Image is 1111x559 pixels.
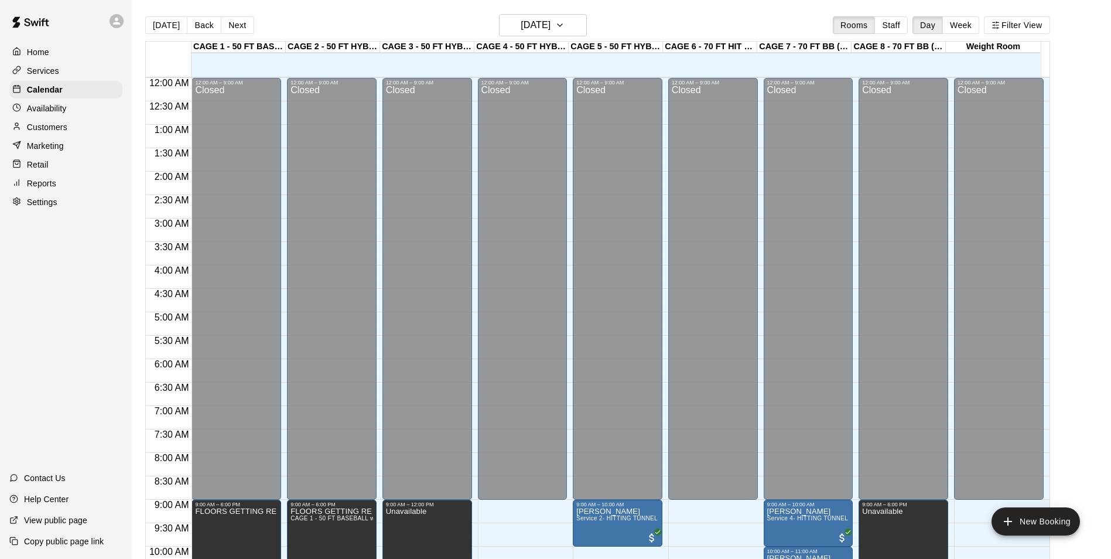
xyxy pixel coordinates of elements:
[146,547,192,557] span: 10:00 AM
[992,507,1080,536] button: add
[152,383,192,393] span: 6:30 AM
[958,80,1040,86] div: 12:00 AM – 9:00 AM
[663,42,757,53] div: CAGE 6 - 70 FT HIT TRAX
[859,78,948,500] div: 12:00 AM – 9:00 AM: Closed
[187,16,221,34] button: Back
[576,80,659,86] div: 12:00 AM – 9:00 AM
[836,532,848,544] span: All customers have paid
[286,42,380,53] div: CAGE 2 - 50 FT HYBRID BB/SB
[152,312,192,322] span: 5:00 AM
[27,140,64,152] p: Marketing
[954,78,1044,500] div: 12:00 AM – 9:00 AM: Closed
[382,78,472,500] div: 12:00 AM – 9:00 AM: Closed
[24,472,66,484] p: Contact Us
[152,476,192,486] span: 8:30 AM
[9,137,122,155] a: Marketing
[152,523,192,533] span: 9:30 AM
[386,86,469,504] div: Closed
[499,14,587,36] button: [DATE]
[9,43,122,61] a: Home
[9,156,122,173] a: Retail
[984,16,1050,34] button: Filter View
[757,42,852,53] div: CAGE 7 - 70 FT BB (w/ pitching mound)
[290,515,505,521] span: CAGE 1 - 50 FT BASEBALL w/ Auto Feeder, CAGE 2 - 50 FT HYBRID BB/SB
[27,121,67,133] p: Customers
[152,265,192,275] span: 4:00 AM
[192,78,281,500] div: 12:00 AM – 9:00 AM: Closed
[767,86,850,504] div: Closed
[576,86,659,504] div: Closed
[481,86,564,504] div: Closed
[767,548,850,554] div: 10:00 AM – 11:00 AM
[764,78,853,500] div: 12:00 AM – 9:00 AM: Closed
[24,493,69,505] p: Help Center
[9,118,122,136] a: Customers
[576,502,659,507] div: 9:00 AM – 10:00 AM
[478,78,568,500] div: 12:00 AM – 9:00 AM: Closed
[152,336,192,346] span: 5:30 AM
[946,42,1040,53] div: Weight Room
[145,16,187,34] button: [DATE]
[152,359,192,369] span: 6:00 AM
[152,125,192,135] span: 1:00 AM
[195,80,278,86] div: 12:00 AM – 9:00 AM
[767,80,850,86] div: 12:00 AM – 9:00 AM
[942,16,979,34] button: Week
[668,78,758,500] div: 12:00 AM – 9:00 AM: Closed
[195,86,278,504] div: Closed
[152,148,192,158] span: 1:30 AM
[569,42,663,53] div: CAGE 5 - 50 FT HYBRID SB/BB
[152,289,192,299] span: 4:30 AM
[852,42,946,53] div: CAGE 8 - 70 FT BB (w/ pitching mound)
[386,502,469,507] div: 9:00 AM – 12:00 PM
[862,86,945,504] div: Closed
[221,16,254,34] button: Next
[152,242,192,252] span: 3:30 AM
[27,159,49,171] p: Retail
[192,42,286,53] div: CAGE 1 - 50 FT BASEBALL w/ Auto Feeder
[874,16,908,34] button: Staff
[146,78,192,88] span: 12:00 AM
[573,78,662,500] div: 12:00 AM – 9:00 AM: Closed
[290,502,373,507] div: 9:00 AM – 6:00 PM
[27,196,57,208] p: Settings
[146,101,192,111] span: 12:30 AM
[27,178,56,189] p: Reports
[152,219,192,229] span: 3:00 AM
[24,514,87,526] p: View public page
[152,500,192,510] span: 9:00 AM
[27,103,67,114] p: Availability
[481,80,564,86] div: 12:00 AM – 9:00 AM
[9,100,122,117] a: Availability
[27,65,59,77] p: Services
[386,80,469,86] div: 12:00 AM – 9:00 AM
[287,78,377,500] div: 12:00 AM – 9:00 AM: Closed
[9,62,122,80] a: Services
[474,42,569,53] div: CAGE 4 - 50 FT HYBRID BB/SB
[195,502,278,507] div: 9:00 AM – 6:00 PM
[152,430,192,439] span: 7:30 AM
[521,17,551,33] h6: [DATE]
[290,86,373,504] div: Closed
[833,16,875,34] button: Rooms
[27,46,49,58] p: Home
[672,86,754,504] div: Closed
[573,500,662,547] div: 9:00 AM – 10:00 AM: Scott Lowrey
[380,42,474,53] div: CAGE 3 - 50 FT HYBRID BB/SB
[9,81,122,98] a: Calendar
[576,515,725,521] span: Service 2- HITTING TUNNEL RENTAL - 50ft Baseball
[764,500,853,547] div: 9:00 AM – 10:00 AM: Service 4- HITTING TUNNEL RENTAL - 70ft Baseball
[672,80,754,86] div: 12:00 AM – 9:00 AM
[9,193,122,211] a: Settings
[646,532,658,544] span: All customers have paid
[958,86,1040,504] div: Closed
[152,406,192,416] span: 7:00 AM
